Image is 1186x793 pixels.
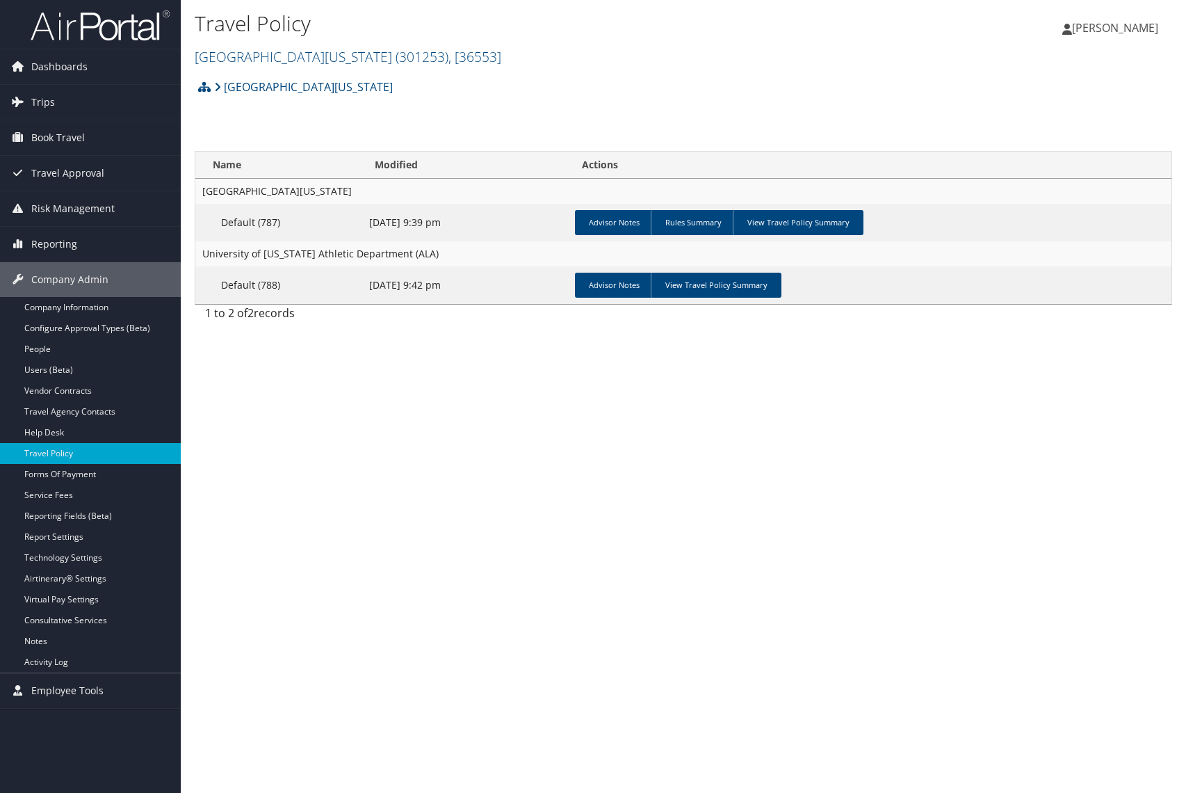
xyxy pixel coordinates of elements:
span: Trips [31,85,55,120]
a: [PERSON_NAME] [1062,7,1172,49]
a: [GEOGRAPHIC_DATA][US_STATE] [195,47,501,66]
span: ( 301253 ) [396,47,448,66]
a: Advisor Notes [575,273,653,298]
span: Risk Management [31,191,115,226]
a: View Travel Policy Summary [651,273,781,298]
img: airportal-logo.png [31,9,170,42]
span: Book Travel [31,120,85,155]
td: [DATE] 9:42 pm [362,266,569,304]
a: View Travel Policy Summary [733,210,863,235]
th: Modified: activate to sort column ascending [362,152,569,179]
span: Employee Tools [31,673,104,708]
span: Company Admin [31,262,108,297]
td: [GEOGRAPHIC_DATA][US_STATE] [195,179,1171,204]
th: Actions [569,152,1171,179]
th: Name: activate to sort column ascending [195,152,362,179]
span: Reporting [31,227,77,262]
a: [GEOGRAPHIC_DATA][US_STATE] [214,73,393,101]
td: [DATE] 9:39 pm [362,204,569,241]
td: Default (788) [195,266,362,304]
span: 2 [247,305,254,321]
td: University of [US_STATE] Athletic Department (ALA) [195,241,1171,266]
h1: Travel Policy [195,9,846,38]
a: Rules Summary [651,210,736,235]
span: Travel Approval [31,156,104,191]
a: Advisor Notes [575,210,653,235]
div: 1 to 2 of records [205,305,429,328]
td: Default (787) [195,204,362,241]
span: [PERSON_NAME] [1072,20,1158,35]
span: , [ 36553 ] [448,47,501,66]
span: Dashboards [31,49,88,84]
